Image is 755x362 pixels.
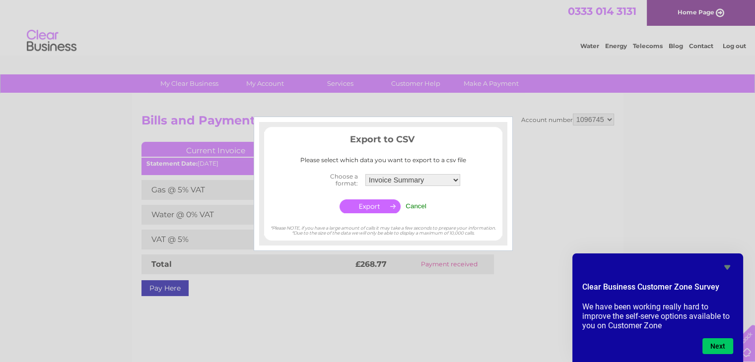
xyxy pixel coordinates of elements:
button: Next question [702,338,733,354]
a: Contact [689,42,713,50]
button: Hide survey [721,261,733,273]
p: We have been working really hard to improve the self-serve options available to you on Customer Zone [582,302,733,330]
img: logo.png [26,26,77,56]
a: Telecoms [633,42,663,50]
a: Water [580,42,599,50]
a: Energy [605,42,627,50]
a: Blog [669,42,683,50]
div: Clear Business is a trading name of Verastar Limited (registered in [GEOGRAPHIC_DATA] No. 3667643... [143,5,613,48]
h2: Clear Business Customer Zone Survey [582,281,733,298]
div: Please select which data you want to export to a csv file [264,157,502,164]
a: Log out [722,42,746,50]
div: Clear Business Customer Zone Survey [582,261,733,354]
a: 0333 014 3131 [568,5,636,17]
h3: Export to CSV [264,132,502,150]
th: Choose a format: [303,170,363,190]
input: Cancel [406,202,426,210]
div: *Please NOTE, if you have a large amount of calls it may take a few seconds to prepare your infor... [264,216,502,236]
